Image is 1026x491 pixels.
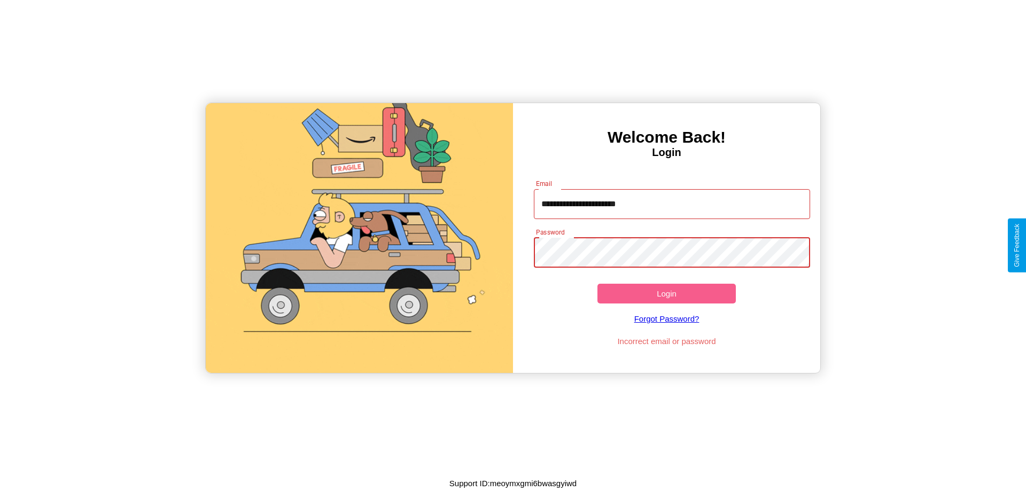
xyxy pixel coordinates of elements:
[206,103,513,373] img: gif
[536,179,553,188] label: Email
[528,303,805,334] a: Forgot Password?
[597,284,736,303] button: Login
[513,128,820,146] h3: Welcome Back!
[449,476,577,490] p: Support ID: meoymxgmi6bwasgyiwd
[513,146,820,159] h4: Login
[528,334,805,348] p: Incorrect email or password
[536,228,564,237] label: Password
[1013,224,1021,267] div: Give Feedback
